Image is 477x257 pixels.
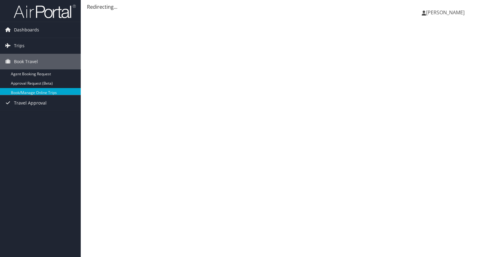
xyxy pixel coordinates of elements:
span: Travel Approval [14,95,47,111]
span: Book Travel [14,54,38,69]
span: Dashboards [14,22,39,38]
a: [PERSON_NAME] [422,3,471,22]
span: [PERSON_NAME] [426,9,465,16]
div: Redirecting... [87,3,471,11]
span: Trips [14,38,25,54]
img: airportal-logo.png [14,4,76,19]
